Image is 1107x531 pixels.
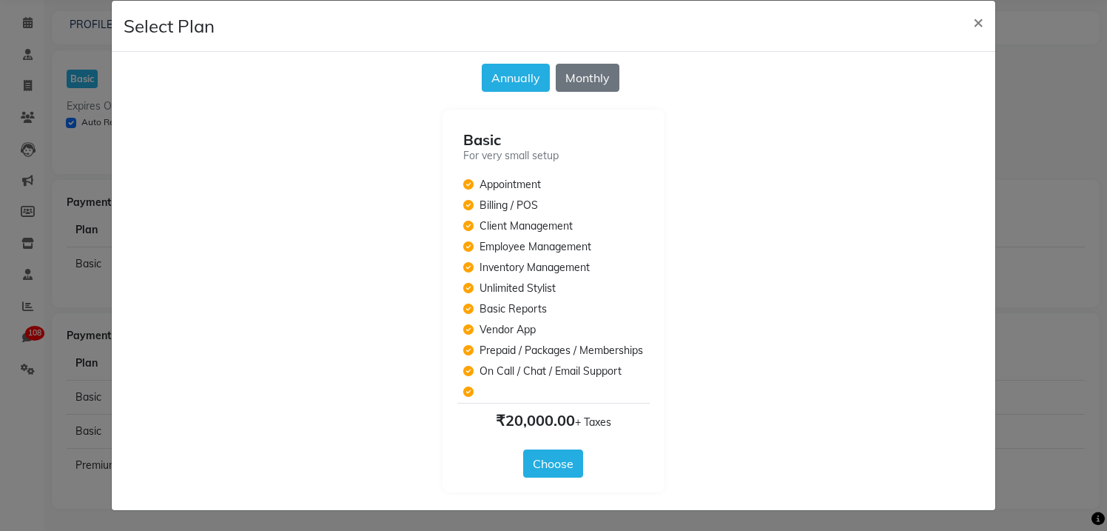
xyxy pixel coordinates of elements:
[480,322,536,338] span: Vendor App
[523,450,583,478] button: Choose
[973,10,983,33] span: ×
[480,198,538,213] span: Billing / POS
[480,239,591,255] span: Employee Management
[124,13,215,39] h4: Select Plan
[480,301,547,317] span: Basic Reports
[463,130,644,149] div: Basic
[480,260,590,275] span: Inventory Management
[480,343,643,358] span: Prepaid / Packages / Memberships
[556,64,619,92] button: Monthly
[480,177,541,193] span: Appointment
[463,149,644,162] div: For very small setup
[480,364,622,379] span: On Call / Chat / Email Support
[961,1,995,42] button: Close
[482,64,550,92] button: Annually
[575,415,611,429] span: + Taxes
[480,218,573,234] span: Client Management
[480,281,556,296] span: Unlimited Stylist
[496,411,575,430] span: ₹20,000.00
